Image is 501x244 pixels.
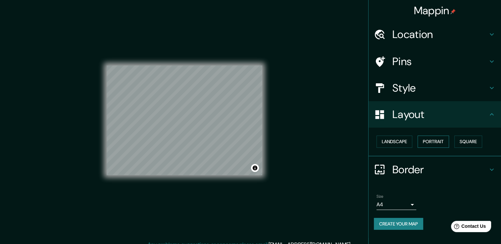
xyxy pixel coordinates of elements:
div: Pins [369,48,501,75]
h4: Location [392,28,488,41]
iframe: Help widget launcher [442,218,494,237]
div: A4 [376,199,416,210]
button: Portrait [418,136,449,148]
button: Landscape [376,136,412,148]
h4: Style [392,81,488,95]
button: Create your map [374,218,423,230]
label: Size [376,193,383,199]
div: Style [369,75,501,101]
h4: Layout [392,108,488,121]
h4: Mappin [414,4,456,17]
div: Border [369,156,501,183]
div: Location [369,21,501,48]
button: Square [454,136,482,148]
h4: Pins [392,55,488,68]
img: pin-icon.png [450,9,456,14]
h4: Border [392,163,488,176]
button: Toggle attribution [251,164,259,172]
canvas: Map [107,65,262,175]
div: Layout [369,101,501,128]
